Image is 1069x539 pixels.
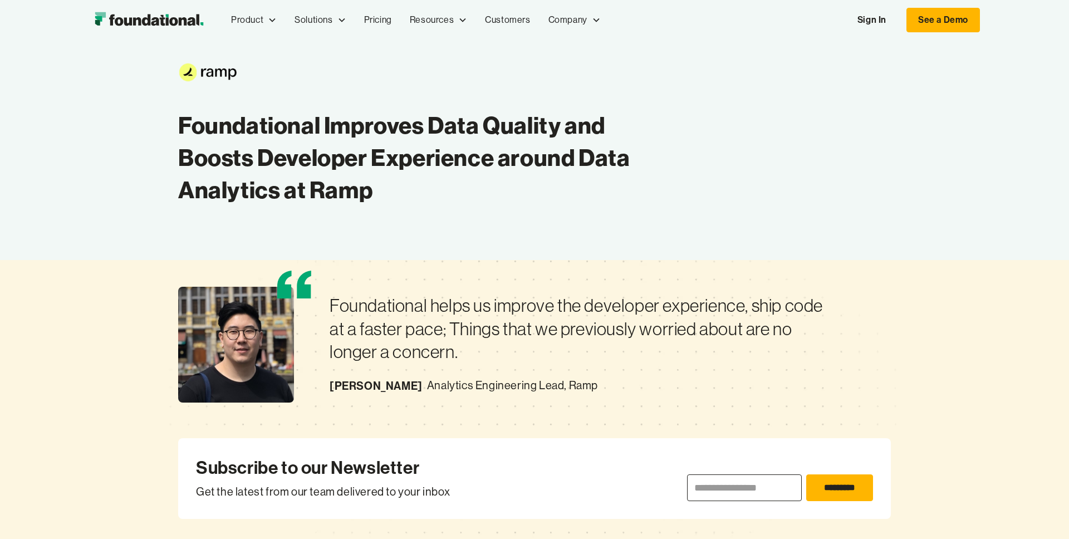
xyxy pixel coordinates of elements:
[906,8,980,32] a: See a Demo
[222,2,286,38] div: Product
[89,9,209,31] a: home
[196,483,450,501] div: Get the latest from our team delivered to your inbox
[274,264,314,304] img: Quote Icon
[548,13,587,27] div: Company
[178,109,677,207] h1: Foundational Improves Data Quality and Boosts Developer Experience around Data Analytics at Ramp
[427,377,598,395] div: Analytics Engineering Lead, Ramp
[355,2,401,38] a: Pricing
[330,377,423,395] div: [PERSON_NAME]
[231,13,263,27] div: Product
[410,13,454,27] div: Resources
[687,474,873,501] form: Email Form [CS Inner]
[89,9,209,31] img: Foundational Logo
[540,2,610,38] div: Company
[295,13,332,27] div: Solutions
[196,456,450,479] div: Subscribe to our Newsletter
[286,2,355,38] div: Solutions
[476,2,539,38] a: Customers
[846,8,898,32] a: Sign In
[401,2,476,38] div: Resources
[330,294,828,364] div: Foundational helps us improve the developer experience, ship code at a faster pace; Things that w...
